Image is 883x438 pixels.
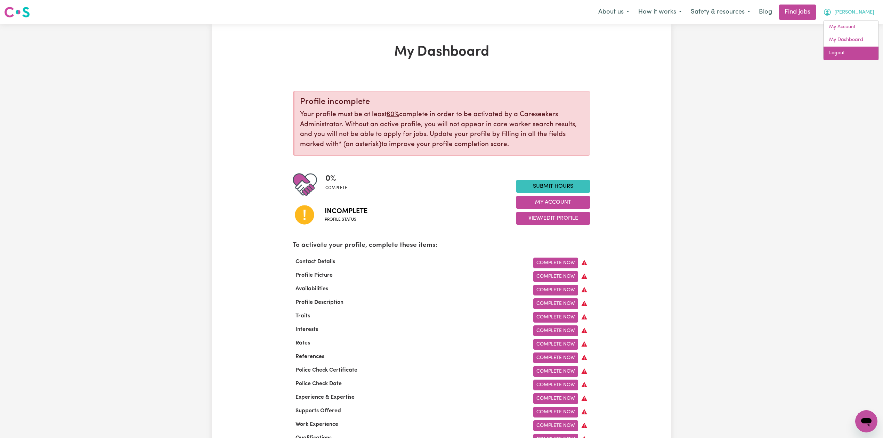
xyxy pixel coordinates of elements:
p: To activate your profile, complete these items: [293,241,590,251]
span: Experience & Expertise [293,395,357,400]
img: Careseekers logo [4,6,30,18]
div: Profile completeness: 0% [325,172,353,197]
span: an asterisk [339,141,381,148]
a: My Account [824,21,878,34]
span: Work Experience [293,422,341,427]
span: Profile Picture [293,273,335,278]
span: Profile status [325,217,367,223]
button: About us [594,5,634,19]
button: How it works [634,5,686,19]
span: 0 % [325,172,347,185]
span: Traits [293,313,313,319]
a: Careseekers logo [4,4,30,20]
span: Contact Details [293,259,338,265]
a: Complete Now [533,366,578,377]
a: Logout [824,47,878,60]
a: Complete Now [533,258,578,268]
span: References [293,354,327,359]
span: Police Check Date [293,381,345,387]
a: Find jobs [779,5,816,20]
span: Rates [293,340,313,346]
a: Complete Now [533,380,578,390]
a: Complete Now [533,271,578,282]
a: Complete Now [533,312,578,323]
button: View/Edit Profile [516,212,590,225]
a: Submit Hours [516,180,590,193]
button: My Account [819,5,879,19]
button: My Account [516,196,590,209]
iframe: Button to launch messaging window [855,410,877,432]
a: Blog [755,5,776,20]
div: My Account [823,20,879,60]
p: Your profile must be at least complete in order to be activated by a Careseekers Administrator. W... [300,110,584,150]
div: Profile incomplete [300,97,584,107]
a: Complete Now [533,339,578,350]
a: Complete Now [533,285,578,295]
span: complete [325,185,347,191]
span: Profile Description [293,300,346,305]
span: Interests [293,327,321,332]
u: 60% [387,111,399,118]
span: Incomplete [325,206,367,217]
a: Complete Now [533,407,578,417]
span: Availabilities [293,286,331,292]
a: Complete Now [533,325,578,336]
a: Complete Now [533,298,578,309]
span: [PERSON_NAME] [834,9,874,16]
button: Safety & resources [686,5,755,19]
a: Complete Now [533,420,578,431]
span: Supports Offered [293,408,344,414]
a: Complete Now [533,352,578,363]
a: My Dashboard [824,33,878,47]
a: Complete Now [533,393,578,404]
h1: My Dashboard [293,44,590,60]
span: Police Check Certificate [293,367,360,373]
